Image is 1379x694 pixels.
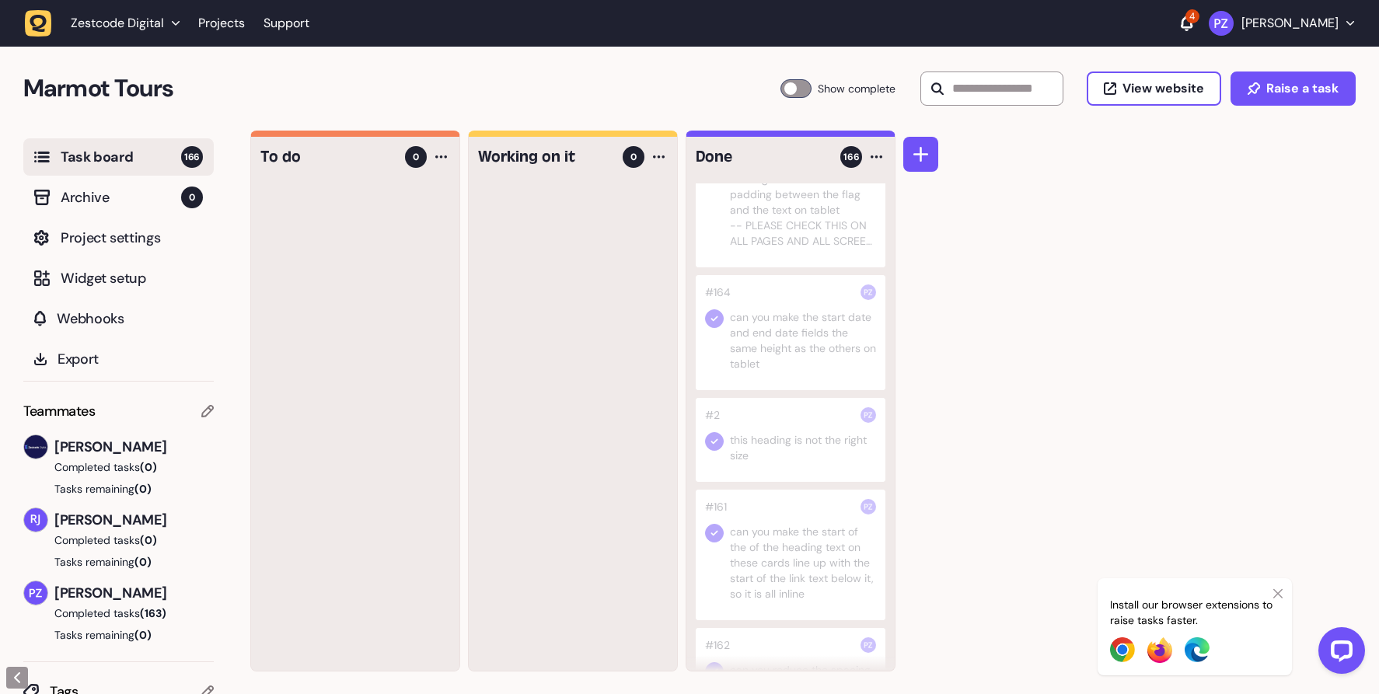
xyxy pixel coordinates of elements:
img: Paris Zisis [861,499,876,514]
img: Edge Extension [1185,637,1210,662]
img: Riki-leigh Jones [24,508,47,532]
span: Task board [61,146,181,168]
button: Completed tasks(0) [23,532,201,548]
button: Task board166 [23,138,214,176]
button: Completed tasks(0) [23,459,201,475]
img: Paris Zisis [861,637,876,653]
span: Teammates [23,400,96,422]
button: Completed tasks(163) [23,605,201,621]
button: Project settings [23,219,214,256]
div: 4 [1185,9,1199,23]
h4: Done [696,146,829,168]
span: Raise a task [1266,82,1339,95]
span: Zestcode Digital [71,16,164,31]
span: Widget setup [61,267,203,289]
iframe: LiveChat chat widget [1306,621,1371,686]
a: Support [264,16,309,31]
span: (0) [134,482,152,496]
button: View website [1087,71,1221,106]
span: Archive [61,187,181,208]
img: Chrome Extension [1110,637,1135,662]
span: Export [58,348,203,370]
img: Paris Zisis [1209,11,1234,36]
h4: To do [260,146,394,168]
button: Tasks remaining(0) [23,627,214,643]
span: [PERSON_NAME] [54,436,214,458]
p: [PERSON_NAME] [1241,16,1339,31]
img: Paris Zisis [861,284,876,300]
button: Widget setup [23,260,214,297]
span: View website [1122,82,1204,95]
button: Tasks remaining(0) [23,554,214,570]
button: [PERSON_NAME] [1209,11,1354,36]
button: Tasks remaining(0) [23,481,214,497]
span: 0 [181,187,203,208]
span: 166 [181,146,203,168]
span: Project settings [61,227,203,249]
span: (0) [140,460,157,474]
a: Projects [198,9,245,37]
span: (0) [140,533,157,547]
img: Harry Robinson [24,435,47,459]
span: (163) [140,606,166,620]
span: (0) [134,555,152,569]
span: 0 [413,150,419,164]
span: [PERSON_NAME] [54,582,214,604]
img: Paris Zisis [24,581,47,605]
span: 166 [843,150,860,164]
button: Archive0 [23,179,214,216]
span: (0) [134,628,152,642]
button: Webhooks [23,300,214,337]
button: Raise a task [1231,71,1356,106]
p: Install our browser extensions to raise tasks faster. [1110,597,1280,628]
img: Firefox Extension [1147,637,1172,663]
button: Export [23,340,214,378]
button: Zestcode Digital [25,9,189,37]
span: [PERSON_NAME] [54,509,214,531]
img: Paris Zisis [861,407,876,423]
span: 0 [630,150,637,164]
span: Show complete [818,79,895,98]
h2: Marmot Tours [23,70,780,107]
span: Webhooks [57,308,203,330]
h4: Working on it [478,146,612,168]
